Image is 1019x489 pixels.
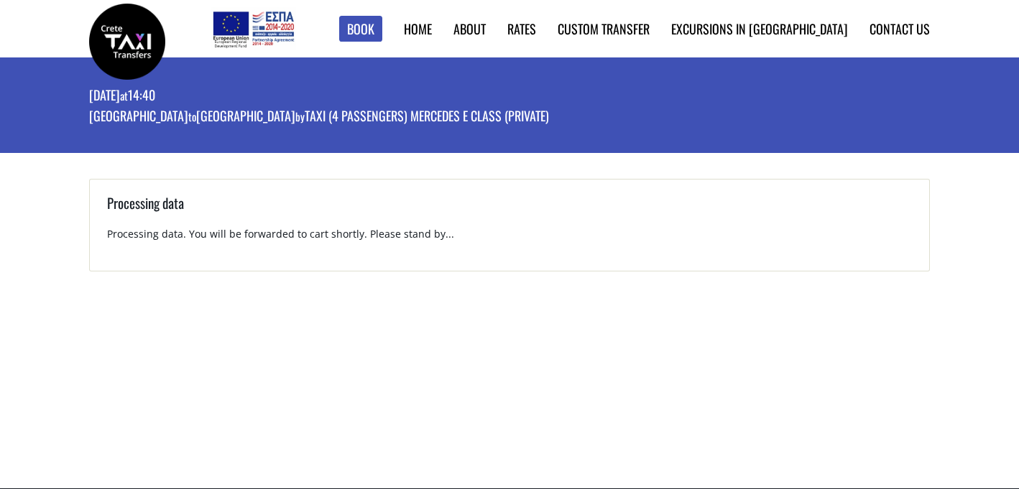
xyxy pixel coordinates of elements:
[107,193,912,227] h3: Processing data
[507,19,536,38] a: Rates
[211,7,296,50] img: e-bannersEUERDF180X90.jpg
[89,107,549,128] p: [GEOGRAPHIC_DATA] [GEOGRAPHIC_DATA] Taxi (4 passengers) Mercedes E Class (private)
[404,19,432,38] a: Home
[89,86,549,107] p: [DATE] 14:40
[107,227,912,253] p: Processing data. You will be forwarded to cart shortly. Please stand by...
[188,108,196,124] small: to
[671,19,848,38] a: Excursions in [GEOGRAPHIC_DATA]
[295,108,305,124] small: by
[453,19,486,38] a: About
[120,88,128,103] small: at
[870,19,930,38] a: Contact us
[89,4,165,80] img: Crete Taxi Transfers | Booking page | Crete Taxi Transfers
[89,32,165,47] a: Crete Taxi Transfers | Booking page | Crete Taxi Transfers
[339,16,382,42] a: Book
[558,19,650,38] a: Custom Transfer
